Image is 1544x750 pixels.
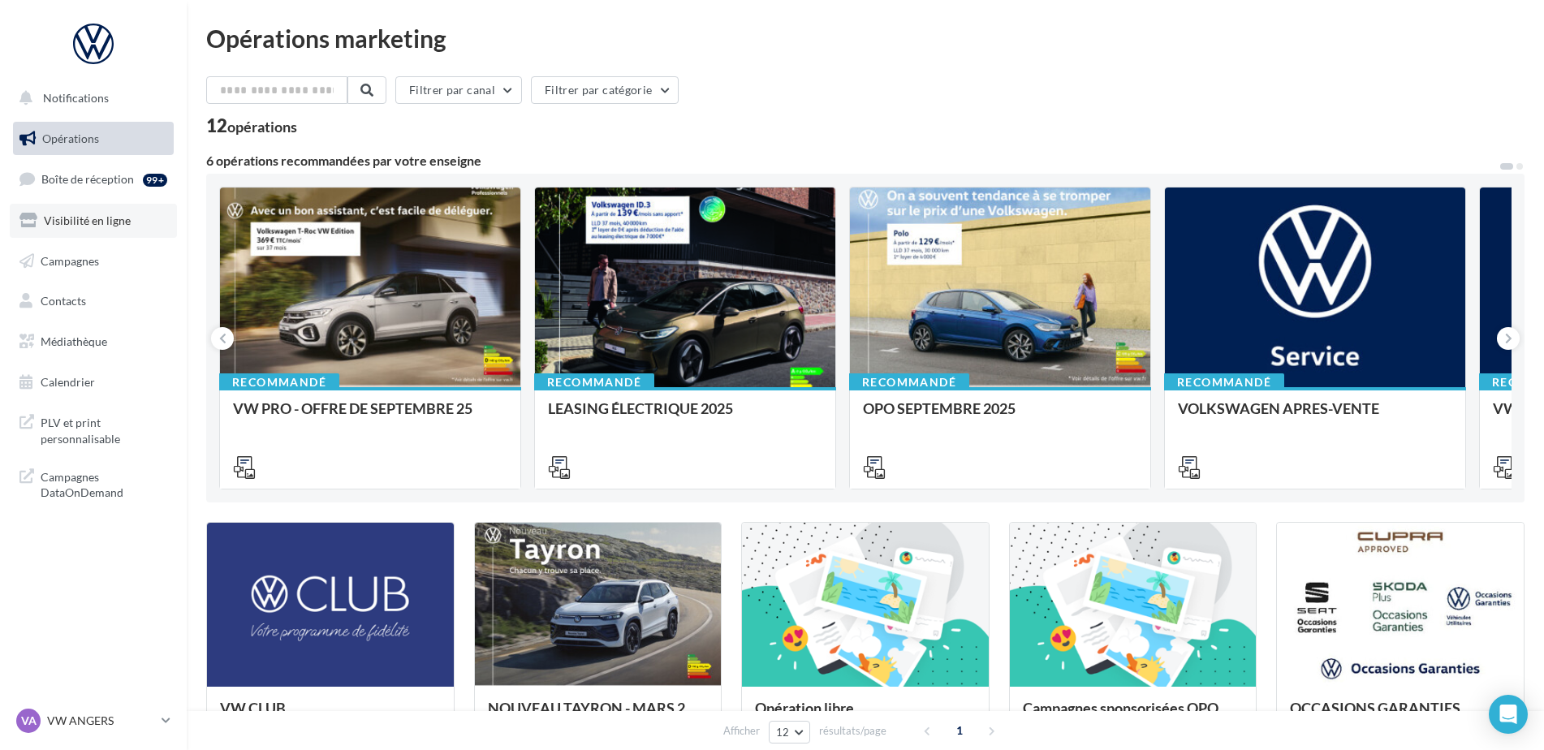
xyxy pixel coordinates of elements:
span: résultats/page [819,723,886,739]
a: Boîte de réception99+ [10,162,177,196]
span: Boîte de réception [41,172,134,186]
span: 12 [776,726,790,739]
div: OPO SEPTEMBRE 2025 [863,400,1137,433]
div: opérations [227,119,297,134]
button: Filtrer par canal [395,76,522,104]
a: PLV et print personnalisable [10,405,177,453]
a: Opérations [10,122,177,156]
span: Médiathèque [41,334,107,348]
p: VW ANGERS [47,713,155,729]
div: VW CLUB [220,700,441,732]
div: OCCASIONS GARANTIES [1290,700,1511,732]
a: Campagnes [10,244,177,278]
div: NOUVEAU TAYRON - MARS 2025 [488,700,709,732]
div: Campagnes sponsorisées OPO [1023,700,1244,732]
a: Calendrier [10,365,177,399]
span: Calendrier [41,375,95,389]
span: 1 [947,718,973,744]
span: Visibilité en ligne [44,213,131,227]
span: VA [21,713,37,729]
div: Opération libre [755,700,976,732]
span: Campagnes [41,253,99,267]
div: VOLKSWAGEN APRES-VENTE [1178,400,1452,433]
div: Opérations marketing [206,26,1525,50]
div: Recommandé [1164,373,1284,391]
span: Notifications [43,91,109,105]
div: Recommandé [534,373,654,391]
span: PLV et print personnalisable [41,412,167,446]
div: Recommandé [219,373,339,391]
span: Contacts [41,294,86,308]
div: Open Intercom Messenger [1489,695,1528,734]
button: Filtrer par catégorie [531,76,679,104]
div: 12 [206,117,297,135]
div: 99+ [143,174,167,187]
a: Médiathèque [10,325,177,359]
button: 12 [769,721,810,744]
a: Campagnes DataOnDemand [10,459,177,507]
div: 6 opérations recommandées par votre enseigne [206,154,1499,167]
span: Opérations [42,131,99,145]
div: LEASING ÉLECTRIQUE 2025 [548,400,822,433]
button: Notifications [10,81,170,115]
div: VW PRO - OFFRE DE SEPTEMBRE 25 [233,400,507,433]
div: Recommandé [849,373,969,391]
a: Contacts [10,284,177,318]
span: Campagnes DataOnDemand [41,466,167,501]
a: VA VW ANGERS [13,705,174,736]
a: Visibilité en ligne [10,204,177,238]
span: Afficher [723,723,760,739]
